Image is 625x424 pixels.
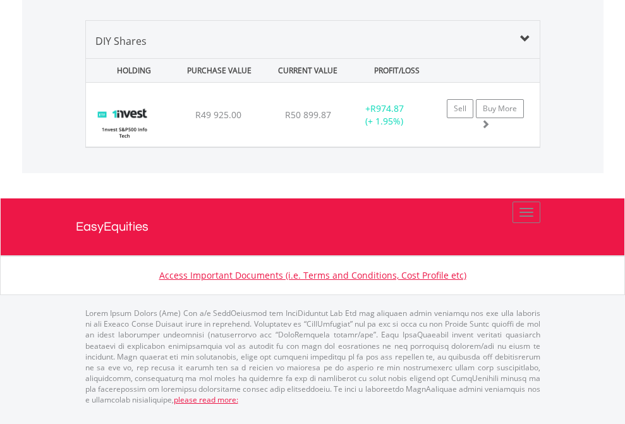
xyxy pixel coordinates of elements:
[85,308,540,405] p: Lorem Ipsum Dolors (Ame) Con a/e SeddOeiusmod tem InciDiduntut Lab Etd mag aliquaen admin veniamq...
[195,109,241,121] span: R49 925.00
[95,34,147,48] span: DIY Shares
[285,109,331,121] span: R50 899.87
[265,59,351,82] div: CURRENT VALUE
[159,269,466,281] a: Access Important Documents (i.e. Terms and Conditions, Cost Profile etc)
[370,102,404,114] span: R974.87
[76,198,550,255] a: EasyEquities
[174,394,238,405] a: please read more:
[345,102,424,128] div: + (+ 1.95%)
[87,59,173,82] div: HOLDING
[176,59,262,82] div: PURCHASE VALUE
[92,99,156,143] img: EQU.ZA.ETF5IT.png
[354,59,440,82] div: PROFIT/LOSS
[447,99,473,118] a: Sell
[476,99,524,118] a: Buy More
